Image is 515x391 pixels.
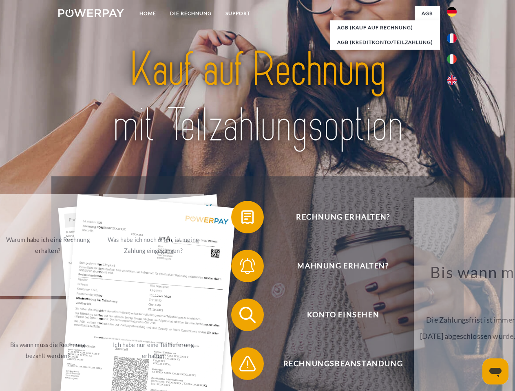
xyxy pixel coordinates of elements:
a: AGB (Kauf auf Rechnung) [330,20,440,35]
div: Bis wann muss die Rechnung bezahlt werden? [2,339,94,361]
button: Konto einsehen [231,299,443,331]
div: Ich habe nur eine Teillieferung erhalten [108,339,199,361]
iframe: Schaltfläche zum Öffnen des Messaging-Fensters [482,358,508,384]
img: qb_warning.svg [237,354,258,374]
span: Konto einsehen [243,299,443,331]
div: Was habe ich noch offen, ist meine Zahlung eingegangen? [108,234,199,256]
a: agb [415,6,440,21]
img: title-powerpay_de.svg [78,39,437,156]
img: fr [447,33,457,43]
a: DIE RECHNUNG [163,6,219,21]
img: de [447,7,457,17]
span: Rechnungsbeanstandung [243,347,443,380]
img: it [447,54,457,64]
img: en [447,75,457,85]
button: Rechnungsbeanstandung [231,347,443,380]
div: Warum habe ich eine Rechnung erhalten? [2,234,94,256]
a: SUPPORT [219,6,257,21]
a: Home [133,6,163,21]
a: AGB (Kreditkonto/Teilzahlung) [330,35,440,50]
a: Was habe ich noch offen, ist meine Zahlung eingegangen? [103,194,204,296]
img: qb_search.svg [237,305,258,325]
img: logo-powerpay-white.svg [58,9,124,17]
